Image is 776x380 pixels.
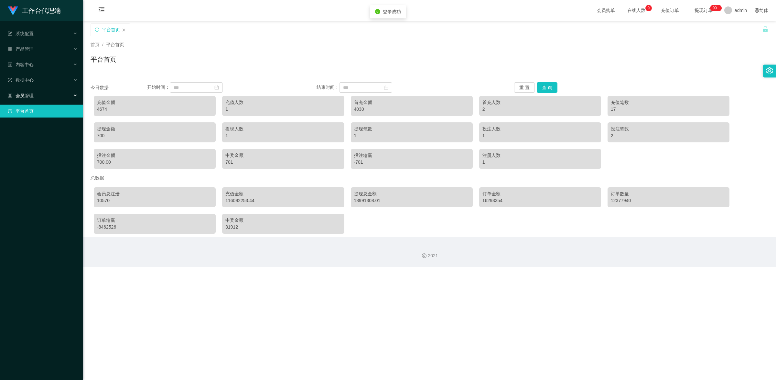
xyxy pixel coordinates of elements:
div: 平台首页 [102,24,120,36]
span: 提现订单 [691,8,716,13]
div: 1 [482,159,598,166]
div: 投注人数 [482,126,598,132]
i: icon: check-circle [375,9,380,14]
span: 内容中心 [8,62,34,67]
button: 查 询 [537,82,557,93]
h1: 工作台代理端 [22,0,61,21]
i: 图标: copyright [422,253,426,258]
i: 图标: sync [95,27,99,32]
div: -701 [354,159,469,166]
div: 提现金额 [97,126,212,132]
span: 系统配置 [8,31,34,36]
div: 中奖金额 [225,152,341,159]
div: 4030 [354,106,469,113]
i: 图标: unlock [762,26,768,32]
sup: 1046 [710,5,722,11]
a: 工作台代理端 [8,8,61,13]
div: 1 [225,106,341,113]
div: 投注笔数 [611,126,726,132]
div: 701 [225,159,341,166]
i: 图标: appstore-o [8,47,12,51]
div: 2 [611,132,726,139]
span: 开始时间： [147,85,170,90]
i: 图标: form [8,31,12,36]
i: 图标: setting [766,67,773,74]
div: 700 [97,132,212,139]
div: 充值笔数 [611,99,726,106]
span: 首页 [91,42,100,47]
div: 提现笔数 [354,126,469,132]
div: 1 [482,132,598,139]
div: 2 [482,106,598,113]
span: 数据中心 [8,77,34,83]
i: 图标: close [122,28,126,32]
div: 充值人数 [225,99,341,106]
div: 充值金额 [97,99,212,106]
div: 2021 [88,252,771,259]
div: 今日数据 [91,84,147,91]
div: 总数据 [91,172,768,184]
i: 图标: check-circle-o [8,78,12,82]
span: 充值订单 [658,8,682,13]
div: 4674 [97,106,212,113]
span: 产品管理 [8,46,34,52]
div: 18991308.01 [354,197,469,204]
div: 充值金额 [225,190,341,197]
div: 首充人数 [482,99,598,106]
div: 提现总金额 [354,190,469,197]
i: 图标: table [8,93,12,98]
div: 700.00 [97,159,212,166]
div: 订单数量 [611,190,726,197]
div: 16293354 [482,197,598,204]
div: 116092253.44 [225,197,341,204]
div: 17 [611,106,726,113]
div: 1 [225,132,341,139]
span: 平台首页 [106,42,124,47]
i: 图标: calendar [384,85,388,90]
sup: 9 [645,5,652,11]
div: 注册人数 [482,152,598,159]
span: 会员管理 [8,93,34,98]
div: 投注金额 [97,152,212,159]
span: 登录成功 [383,9,401,14]
span: 在线人数 [624,8,649,13]
div: 31912 [225,224,341,231]
i: 图标: calendar [214,85,219,90]
p: 9 [648,5,650,11]
div: 投注输赢 [354,152,469,159]
div: 订单金额 [482,190,598,197]
div: 12377940 [611,197,726,204]
div: 首充金额 [354,99,469,106]
div: 10570 [97,197,212,204]
img: logo.9652507e.png [8,6,18,15]
h1: 平台首页 [91,55,116,64]
span: 结束时间： [317,85,339,90]
button: 重 置 [514,82,535,93]
div: -8462526 [97,224,212,231]
i: 图标: menu-fold [91,0,113,21]
a: 图标: dashboard平台首页 [8,105,78,118]
span: / [102,42,103,47]
div: 中奖金额 [225,217,341,224]
div: 1 [354,132,469,139]
div: 会员总注册 [97,190,212,197]
div: 提现人数 [225,126,341,132]
div: 订单输赢 [97,217,212,224]
i: 图标: global [755,8,759,13]
i: 图标: profile [8,62,12,67]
